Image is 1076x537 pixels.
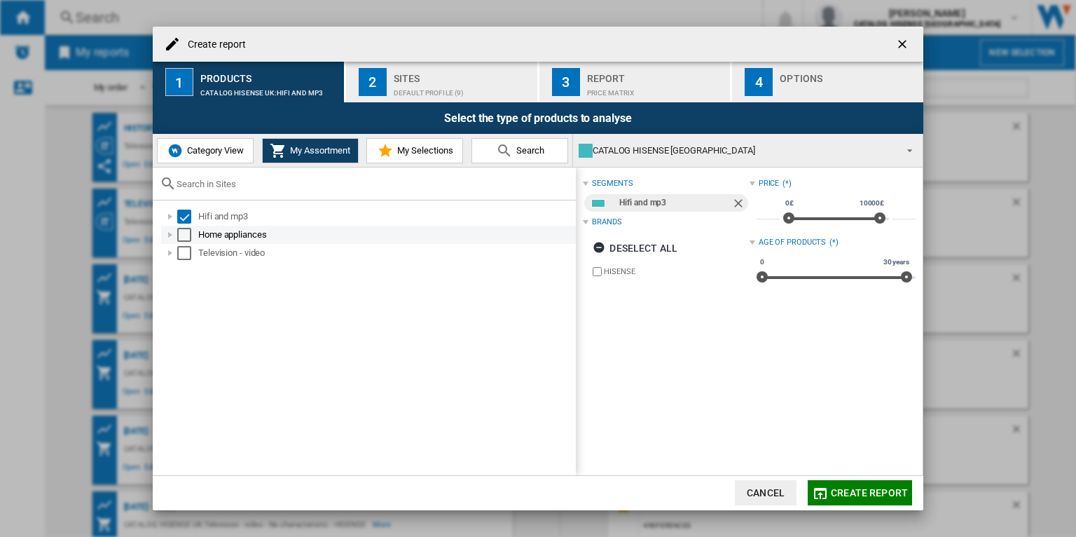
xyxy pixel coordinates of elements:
input: brand.name [593,267,602,276]
span: My Selections [394,145,453,156]
button: 3 Report Price Matrix [539,62,732,102]
div: segments [592,178,633,189]
md-checkbox: Select [177,210,198,224]
div: Hifi and mp3 [198,210,574,224]
div: Age of products [759,237,827,248]
h4: Create report [181,38,246,52]
img: wiser-icon-blue.png [167,142,184,159]
button: 2 Sites Default profile (9) [346,62,539,102]
md-checkbox: Select [177,246,198,260]
button: My Assortment [262,138,359,163]
ng-md-icon: getI18NText('BUTTONS.CLOSE_DIALOG') [895,37,912,54]
span: My Assortment [287,145,350,156]
div: Brands [592,217,621,228]
md-checkbox: Select [177,228,198,242]
div: Price [759,178,780,189]
div: 3 [552,68,580,96]
div: CATALOG HISENSE [GEOGRAPHIC_DATA] [579,141,895,161]
div: 2 [359,68,387,96]
div: Report [587,67,725,82]
button: 1 Products CATALOG HISENSE UK:Hifi and mp3 [153,62,345,102]
button: Deselect all [588,236,682,261]
button: 4 Options [732,62,923,102]
span: 0 [758,257,766,268]
span: Search [513,145,544,156]
label: HISENSE [604,266,749,277]
span: 30 years [881,257,911,268]
button: Cancel [735,480,796,505]
span: Category View [184,145,244,156]
button: Category View [157,138,254,163]
div: Products [200,67,338,82]
div: Hifi and mp3 [619,194,731,212]
div: Options [780,67,918,82]
div: CATALOG HISENSE UK:Hifi and mp3 [200,82,338,97]
div: Deselect all [593,236,677,261]
div: Home appliances [198,228,574,242]
button: Search [471,138,568,163]
span: Create report [831,487,908,498]
div: Television - video [198,246,574,260]
div: 1 [165,68,193,96]
button: My Selections [366,138,463,163]
input: Search in Sites [177,179,569,189]
div: Select the type of products to analyse [153,102,923,134]
div: Price Matrix [587,82,725,97]
span: 0£ [783,198,796,209]
div: Sites [394,67,532,82]
ng-md-icon: Remove [731,196,748,213]
button: getI18NText('BUTTONS.CLOSE_DIALOG') [890,30,918,58]
button: Create report [808,480,912,505]
div: 4 [745,68,773,96]
span: 10000£ [857,198,886,209]
div: Default profile (9) [394,82,532,97]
